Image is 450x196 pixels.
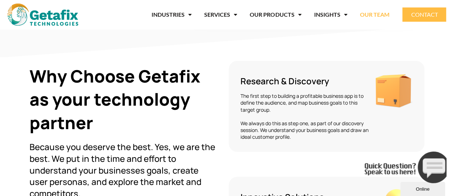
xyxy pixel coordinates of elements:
img: Chat attention grabber [3,3,88,35]
img: web and mobile application development company [7,4,78,26]
h3: Research & Discovery [240,75,369,87]
a: OUR PRODUCTS [250,6,301,23]
iframe: chat widget [400,180,446,196]
nav: Menu [89,6,389,23]
a: INSIGHTS [314,6,347,23]
a: SERVICES [204,6,237,23]
a: OUR TEAM [360,6,389,23]
a: CONTACT [402,7,446,22]
p: The first step to building a profitable business app is to define the audience, and map business ... [240,92,369,140]
a: INDUSTRIES [152,6,192,23]
iframe: chat widget [362,149,446,186]
h2: Why Choose Getafix as your technology partner [30,64,218,134]
span: CONTACT [411,12,438,17]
